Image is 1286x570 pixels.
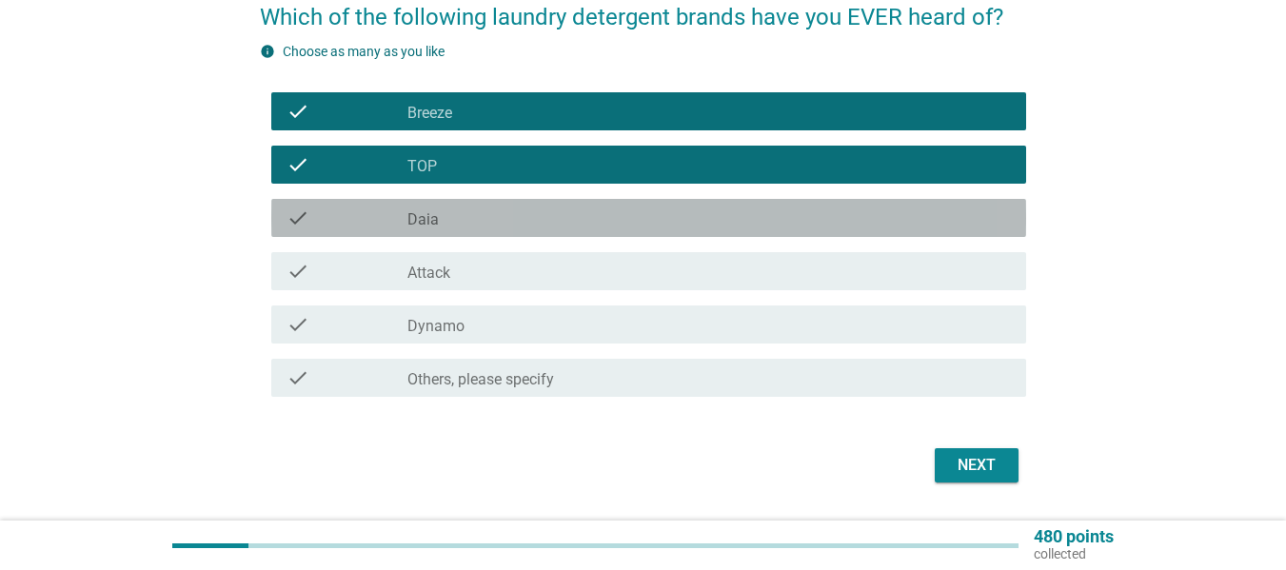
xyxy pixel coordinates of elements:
label: TOP [407,157,437,176]
label: Choose as many as you like [283,44,445,59]
i: check [287,206,309,229]
i: check [287,260,309,283]
p: collected [1034,545,1114,562]
label: Daia [407,210,439,229]
i: info [260,44,275,59]
i: check [287,366,309,389]
i: check [287,153,309,176]
label: Attack [407,264,450,283]
label: Others, please specify [407,370,554,389]
i: check [287,100,309,123]
label: Dynamo [407,317,465,336]
label: Breeze [407,104,452,123]
p: 480 points [1034,528,1114,545]
button: Next [935,448,1019,482]
i: check [287,313,309,336]
div: Next [950,454,1003,477]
